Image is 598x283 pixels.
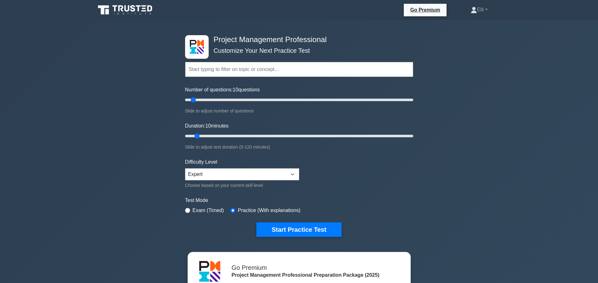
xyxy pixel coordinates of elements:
span: 10 [233,87,239,92]
div: Slide to adjust test duration (5-120 minutes) [185,143,413,151]
label: Exam (Timed) [193,207,224,214]
a: Elli [456,3,502,16]
label: Test Mode [185,197,413,204]
span: 10 [205,123,211,128]
label: Duration: minutes [185,122,229,130]
h4: Project Management Professional [211,35,382,44]
div: Slide to adjust number of questions [185,107,413,115]
label: Practice (With explanations) [238,207,300,214]
input: Start typing to filter on topic or concept... [185,62,413,77]
a: Go Premium [406,6,444,14]
button: Start Practice Test [256,222,341,237]
label: Number of questions: questions [185,86,260,94]
label: Difficulty Level [185,158,217,166]
div: Choose based on your current skill level [185,182,299,189]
